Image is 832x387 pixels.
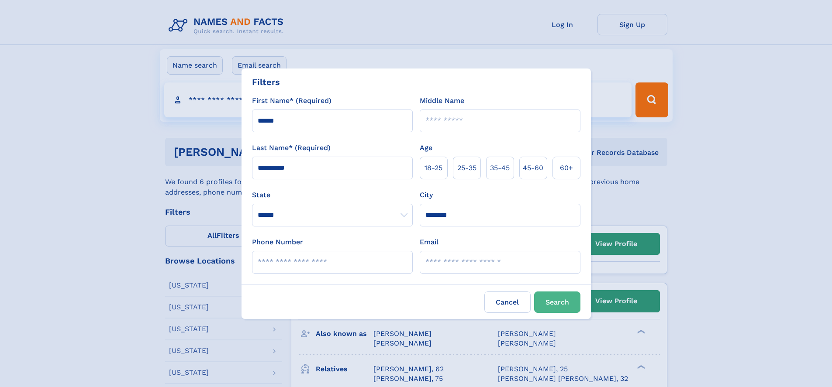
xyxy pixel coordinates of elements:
[252,237,303,247] label: Phone Number
[560,163,573,173] span: 60+
[484,291,531,313] label: Cancel
[420,237,438,247] label: Email
[252,190,413,200] label: State
[252,75,280,89] div: Filters
[523,163,543,173] span: 45‑60
[420,96,464,106] label: Middle Name
[252,143,331,153] label: Last Name* (Required)
[425,163,442,173] span: 18‑25
[490,163,510,173] span: 35‑45
[420,190,433,200] label: City
[534,291,580,313] button: Search
[457,163,476,173] span: 25‑35
[420,143,432,153] label: Age
[252,96,331,106] label: First Name* (Required)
